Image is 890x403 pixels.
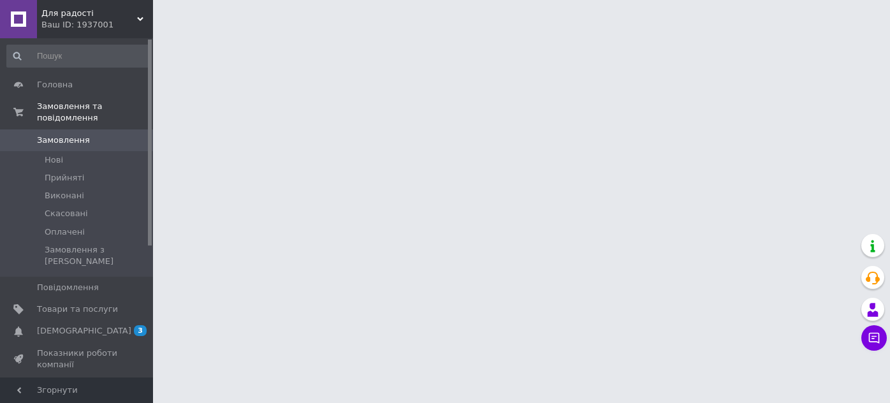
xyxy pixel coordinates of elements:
span: [DEMOGRAPHIC_DATA] [37,325,131,337]
span: Показники роботи компанії [37,348,118,370]
div: Ваш ID: 1937001 [41,19,153,31]
span: Виконані [45,190,84,201]
span: Товари та послуги [37,304,118,315]
span: Замовлення [37,135,90,146]
span: Прийняті [45,172,84,184]
span: 3 [134,325,147,336]
span: Повідомлення [37,282,99,293]
span: Головна [37,79,73,91]
input: Пошук [6,45,150,68]
span: Скасовані [45,208,88,219]
span: Замовлення з [PERSON_NAME] [45,244,149,267]
span: Для радості [41,8,137,19]
span: Замовлення та повідомлення [37,101,153,124]
span: Нові [45,154,63,166]
button: Чат з покупцем [861,325,887,351]
span: Оплачені [45,226,85,238]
